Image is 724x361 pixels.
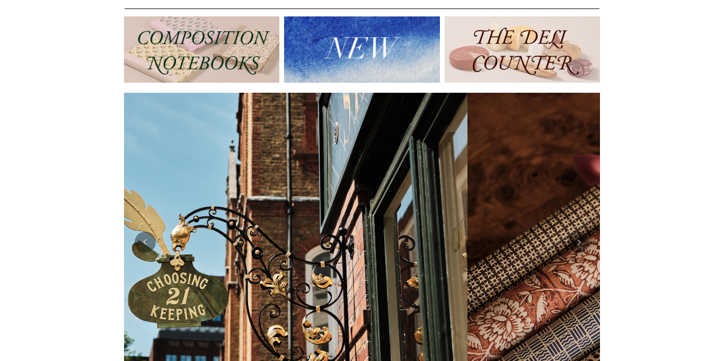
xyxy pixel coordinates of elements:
img: The Deli Counter [445,16,600,83]
button: Next [568,232,589,253]
img: 202302 Composition ledgers.jpg__PID:69722ee6-fa44-49dd-a067-31375e5d54ec [124,16,279,83]
button: Previous [135,232,156,253]
img: New.jpg__PID:f73bdf93-380a-4a35-bcfe-7823039498e1 [284,16,439,83]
